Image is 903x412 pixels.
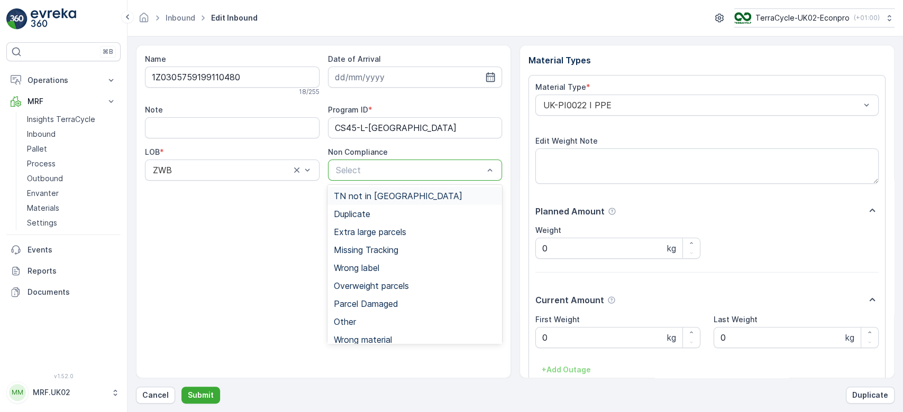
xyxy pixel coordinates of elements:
[734,12,751,24] img: terracycle_logo_wKaHoWT.png
[23,171,121,186] a: Outbound
[103,48,113,56] p: ⌘B
[608,207,616,216] div: Help Tooltip Icon
[62,191,71,200] span: 30
[9,191,62,200] span: Total Weight :
[6,282,121,303] a: Documents
[138,16,150,25] a: Homepage
[535,82,586,91] label: Material Type
[6,8,28,30] img: logo
[27,218,57,228] p: Settings
[6,381,121,404] button: MMMRF.UK02
[9,260,45,269] span: Material :
[9,173,35,182] span: Name :
[28,96,99,107] p: MRF
[23,127,121,142] a: Inbound
[334,245,398,255] span: Missing Tracking
[188,390,214,400] p: Submit
[27,188,59,199] p: Envanter
[334,209,370,219] span: Duplicate
[166,13,195,22] a: Inbound
[45,260,113,269] span: UK-A0013 I Gloves
[27,158,56,169] p: Process
[35,173,104,182] span: Parcel_UK02 #1763
[410,9,491,22] p: Parcel_UK02 #1763
[145,54,166,63] label: Name
[6,91,121,112] button: MRF
[845,331,854,344] p: kg
[334,263,379,273] span: Wrong label
[6,260,121,282] a: Reports
[714,315,758,324] label: Last Weight
[27,173,63,184] p: Outbound
[336,164,484,176] p: Select
[328,147,388,156] label: Non Compliance
[852,390,888,400] p: Duplicate
[56,208,59,217] span: -
[528,54,886,67] p: Material Types
[28,266,116,276] p: Reports
[28,75,99,86] p: Operations
[23,142,121,156] a: Pallet
[23,156,121,171] a: Process
[334,191,462,201] span: TN not in [GEOGRAPHIC_DATA]
[27,114,95,125] p: Insights TerraCycle
[31,8,76,30] img: logo_light-DOdMpM7g.png
[755,13,850,23] p: TerraCycle-UK02-Econpro
[23,216,121,230] a: Settings
[9,243,56,252] span: Asset Type :
[299,88,320,96] p: 18 / 255
[328,54,381,63] label: Date of Arrival
[542,364,591,375] p: + Add Outage
[27,144,47,154] p: Pallet
[854,14,880,22] p: ( +01:00 )
[56,243,81,252] span: BigBag
[23,112,121,127] a: Insights TerraCycle
[535,226,561,235] label: Weight
[9,226,59,235] span: Tare Weight :
[607,296,616,304] div: Help Tooltip Icon
[334,299,398,308] span: Parcel Damaged
[23,186,121,201] a: Envanter
[328,67,503,88] input: dd/mm/yyyy
[181,387,220,404] button: Submit
[145,147,160,156] label: LOB
[33,387,106,398] p: MRF.UK02
[27,129,56,139] p: Inbound
[334,317,356,326] span: Other
[145,105,163,114] label: Note
[6,373,121,379] span: v 1.52.0
[28,245,116,255] p: Events
[9,384,26,401] div: MM
[667,331,676,344] p: kg
[142,390,169,400] p: Cancel
[23,201,121,216] a: Materials
[535,205,605,218] p: Planned Amount
[6,70,121,91] button: Operations
[334,335,392,344] span: Wrong material
[9,208,56,217] span: Net Weight :
[136,387,175,404] button: Cancel
[28,287,116,297] p: Documents
[209,13,260,23] span: Edit Inbound
[27,203,59,213] p: Materials
[535,294,604,306] p: Current Amount
[535,315,580,324] label: First Weight
[328,105,368,114] label: Program ID
[846,387,895,404] button: Duplicate
[734,8,895,27] button: TerraCycle-UK02-Econpro(+01:00)
[334,281,409,291] span: Overweight parcels
[59,226,69,235] span: 30
[667,242,676,255] p: kg
[535,361,597,378] button: +Add Outage
[6,239,121,260] a: Events
[334,227,406,237] span: Extra large parcels
[535,136,598,145] label: Edit Weight Note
